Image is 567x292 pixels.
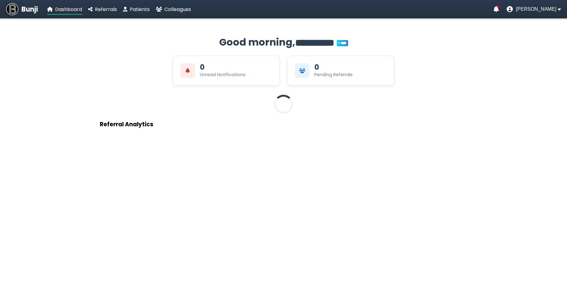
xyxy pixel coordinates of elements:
[6,3,38,15] a: Bunji
[507,6,561,12] button: User menu
[88,6,117,13] a: Referrals
[314,72,353,78] div: Pending Referrals
[200,64,205,71] div: 0
[516,6,556,12] span: [PERSON_NAME]
[47,6,82,13] a: Dashboard
[123,6,150,13] a: Patients
[6,3,18,15] img: Bunji Dental Referral Management
[314,64,319,71] div: 0
[55,6,82,13] span: Dashboard
[164,6,191,13] span: Colleagues
[130,6,150,13] span: Patients
[156,6,191,13] a: Colleagues
[95,6,117,13] span: Referrals
[100,120,467,129] h3: Referral Analytics
[200,72,246,78] div: Unread Notifications
[337,40,348,46] span: You’re on Plus!
[287,56,394,86] div: View Pending Referrals
[21,4,38,14] span: Bunji
[494,6,499,12] a: Notifications
[100,35,467,50] h2: Good morning,
[173,56,280,86] div: View Unread Notifications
